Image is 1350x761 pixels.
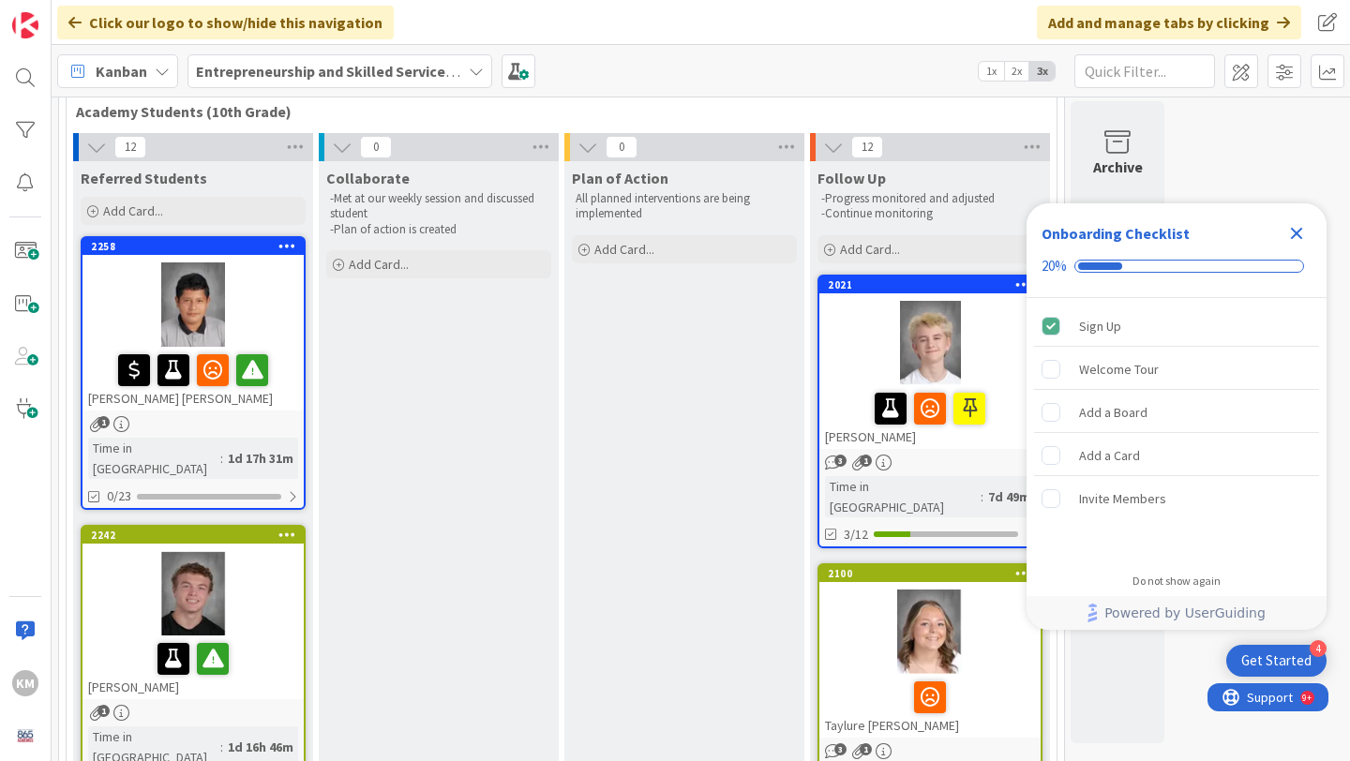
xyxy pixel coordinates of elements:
div: [PERSON_NAME] [82,635,304,699]
div: KM [12,670,38,696]
span: 3/12 [844,525,868,545]
div: 1d 17h 31m [223,448,298,469]
span: 1 [97,416,110,428]
div: Get Started [1241,651,1312,670]
div: Taylure [PERSON_NAME] [819,674,1041,738]
div: 2021 [819,276,1041,293]
div: 2100 [828,567,1041,580]
div: 2242 [82,527,304,544]
span: 1 [860,455,872,467]
div: 1d 16h 46m [223,737,298,757]
div: Checklist Container [1027,203,1327,630]
div: 9+ [95,7,104,22]
div: 2242[PERSON_NAME] [82,527,304,699]
div: Add and manage tabs by clicking [1037,6,1301,39]
span: Plan of Action [572,169,668,187]
span: 0 [360,136,392,158]
span: Follow Up [817,169,886,187]
div: Welcome Tour is incomplete. [1034,349,1319,390]
div: Time in [GEOGRAPHIC_DATA] [825,476,981,517]
div: Open Get Started checklist, remaining modules: 4 [1226,645,1327,677]
span: Referred Students [81,169,207,187]
div: Add a Card [1079,444,1140,467]
div: Add a Board is incomplete. [1034,392,1319,433]
span: 1x [979,62,1004,81]
span: Add Card... [349,256,409,273]
div: Sign Up is complete. [1034,306,1319,347]
div: Archive [1093,156,1143,178]
span: : [220,448,223,469]
p: -Met at our weekly session and discussed student [330,191,547,222]
div: Click our logo to show/hide this navigation [57,6,394,39]
img: avatar [12,723,38,749]
p: All planned interventions are being implemented [576,191,793,222]
input: Quick Filter... [1074,54,1215,88]
span: : [981,486,983,507]
a: Powered by UserGuiding [1036,596,1317,630]
div: Invite Members [1079,487,1166,510]
span: 2x [1004,62,1029,81]
span: Powered by UserGuiding [1104,602,1266,624]
div: 20% [1042,258,1067,275]
span: 12 [851,136,883,158]
div: Do not show again [1132,574,1221,589]
div: Time in [GEOGRAPHIC_DATA] [88,438,220,479]
div: 2021 [828,278,1041,291]
div: 2100 [819,565,1041,582]
div: Add a Card is incomplete. [1034,435,1319,476]
span: Add Card... [103,202,163,219]
span: 1 [860,743,872,755]
div: Add a Board [1079,401,1147,424]
div: Close Checklist [1282,218,1312,248]
div: 2258[PERSON_NAME] [PERSON_NAME] [82,238,304,410]
div: 2242 [91,529,304,542]
span: 3 [834,743,847,755]
div: 4 [1310,640,1327,657]
div: Welcome Tour [1079,358,1159,380]
span: 1 [97,705,110,717]
div: Checklist progress: 20% [1042,258,1312,275]
div: Checklist items [1027,298,1327,561]
span: Add Card... [840,241,900,258]
div: Onboarding Checklist [1042,222,1190,245]
div: Sign Up [1079,315,1121,337]
img: Visit kanbanzone.com [12,12,38,38]
p: -Plan of action is created [330,222,547,237]
div: 2021[PERSON_NAME] [819,276,1041,449]
div: Footer [1027,596,1327,630]
div: [PERSON_NAME] [819,385,1041,449]
p: -Continue monitoring [821,206,1039,221]
span: 0/23 [107,486,131,506]
span: Add Card... [594,241,654,258]
span: Collaborate [326,169,410,187]
p: -Progress monitored and adjusted [821,191,1039,206]
b: Entrepreneurship and Skilled Services Interventions - [DATE]-[DATE] [196,62,654,81]
span: : [220,737,223,757]
div: 2258 [91,240,304,253]
div: [PERSON_NAME] [PERSON_NAME] [82,347,304,410]
span: 3 [834,455,847,467]
span: Support [39,3,85,25]
div: 2100Taylure [PERSON_NAME] [819,565,1041,738]
div: 7d 49m [983,486,1035,507]
span: 3x [1029,62,1055,81]
span: 12 [114,136,146,158]
span: Academy Students (10th Grade) [76,102,1033,121]
span: Kanban [96,60,147,82]
span: 0 [606,136,637,158]
div: Invite Members is incomplete. [1034,478,1319,519]
div: 2258 [82,238,304,255]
